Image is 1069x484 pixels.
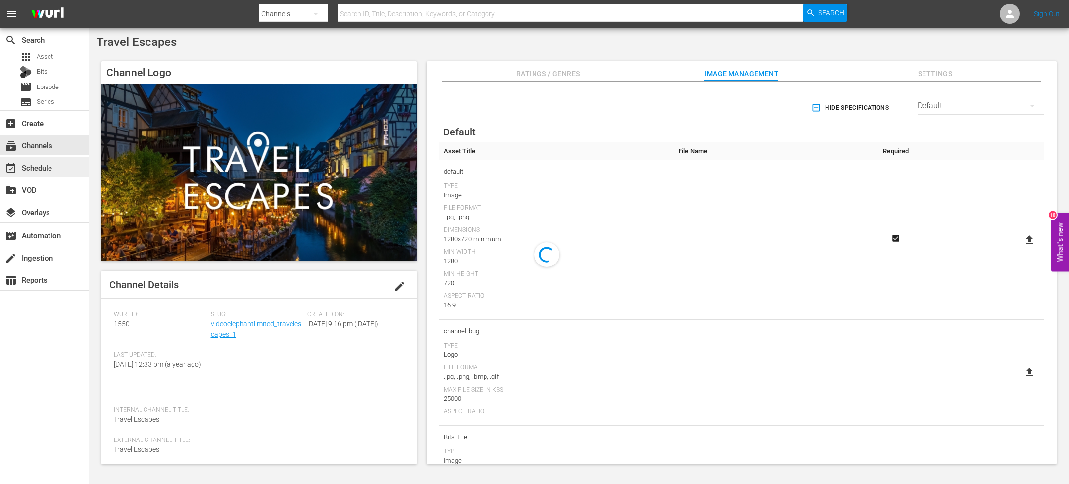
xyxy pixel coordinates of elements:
div: 10 [1049,211,1057,219]
th: File Name [674,142,871,160]
span: 1550 [114,320,130,328]
span: Asset [20,51,32,63]
div: 1280x720 minimum [444,234,669,244]
span: Episode [20,81,32,93]
div: Min Width [444,248,669,256]
button: Hide Specifications [809,94,893,122]
span: [DATE] 9:16 pm ([DATE]) [307,320,378,328]
span: Travel Escapes [114,415,159,423]
button: Open Feedback Widget [1051,213,1069,271]
th: Asset Title [439,142,674,160]
span: [DATE] 12:33 pm (a year ago) [114,360,201,368]
div: .jpg, .png, .bmp, .gif [444,372,669,382]
img: ans4CAIJ8jUAAAAAAAAAAAAAAAAAAAAAAAAgQb4GAAAAAAAAAAAAAAAAAAAAAAAAJMjXAAAAAAAAAAAAAAAAAAAAAAAAgAT5G... [24,2,71,26]
span: default [444,165,669,178]
span: Wurl ID: [114,311,206,319]
div: 720 [444,278,669,288]
span: Internal Channel Title: [114,406,399,414]
span: Automation [5,230,17,242]
div: Dimensions [444,226,669,234]
a: videoelephantlimited_travelescapes_1 [211,320,301,338]
div: Type [444,448,669,456]
div: Image [444,456,669,466]
div: Max File Size In Kbs [444,386,669,394]
span: menu [6,8,18,20]
span: Create [5,118,17,130]
div: Type [444,182,669,190]
div: Default [918,92,1044,120]
div: Aspect Ratio [444,408,669,416]
div: 1280 [444,256,669,266]
span: Travel Escapes [114,445,159,453]
span: Bits Tile [444,431,669,443]
a: Sign Out [1034,10,1060,18]
span: Search [5,34,17,46]
img: Travel Escapes [101,84,417,261]
span: Search [818,4,844,22]
div: 16:9 [444,300,669,310]
span: VOD [5,184,17,196]
span: Overlays [5,207,17,219]
div: File Format [444,204,669,212]
div: Bits [20,66,32,78]
span: Channels [5,140,17,152]
span: Image Management [704,68,778,80]
h4: Channel Logo [101,61,417,84]
div: 25000 [444,394,669,404]
span: Created On: [307,311,399,319]
div: Min Height [444,270,669,278]
span: channel-bug [444,325,669,338]
div: Image [444,190,669,200]
div: Type [444,342,669,350]
span: Ingestion [5,252,17,264]
span: Last Updated: [114,352,206,359]
span: Slug: [211,311,303,319]
span: Series [20,96,32,108]
button: Search [803,4,847,22]
span: Travel Escapes [97,35,177,49]
span: Settings [898,68,972,80]
button: edit [388,274,412,298]
th: Required [871,142,921,160]
span: Reports [5,274,17,286]
div: Aspect Ratio [444,292,669,300]
span: Episode [37,82,59,92]
span: Default [443,126,476,138]
span: Hide Specifications [813,103,889,113]
span: edit [394,280,406,292]
span: External Channel Title: [114,437,399,444]
div: File Format [444,364,669,372]
span: Bits [37,67,48,77]
span: Ratings / Genres [511,68,585,80]
svg: Required [890,234,902,243]
div: .jpg, .png [444,212,669,222]
span: Asset [37,52,53,62]
span: Series [37,97,54,107]
span: Schedule [5,162,17,174]
span: Channel Details [109,279,179,291]
div: Logo [444,350,669,360]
